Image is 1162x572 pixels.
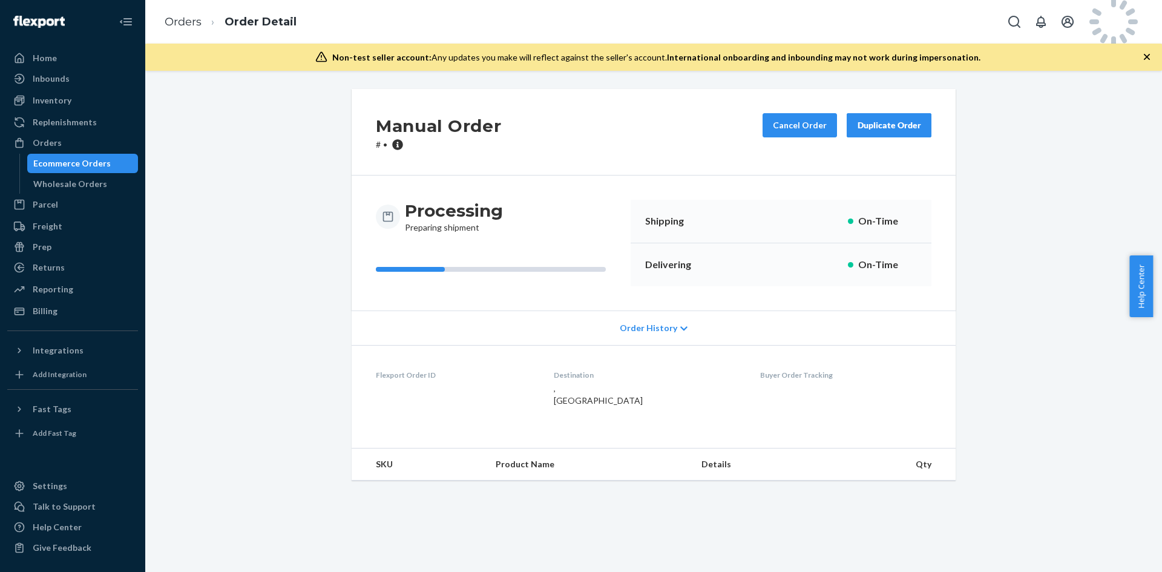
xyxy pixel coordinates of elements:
[33,199,58,211] div: Parcel
[645,214,714,228] p: Shipping
[33,403,71,415] div: Fast Tags
[33,52,57,64] div: Home
[7,497,138,516] button: Talk to Support
[645,258,714,272] p: Delivering
[7,538,138,557] button: Give Feedback
[376,113,501,139] h2: Manual Order
[352,449,486,481] th: SKU
[7,365,138,384] a: Add Integration
[1029,10,1053,34] button: Open notifications
[7,113,138,132] a: Replenishments
[33,542,91,554] div: Give Feedback
[847,113,931,137] button: Duplicate Order
[33,521,82,533] div: Help Center
[554,383,643,406] span: , [GEOGRAPHIC_DATA]
[7,341,138,360] button: Integrations
[33,178,107,190] div: Wholesale Orders
[33,344,84,357] div: Integrations
[858,214,917,228] p: On-Time
[825,449,956,481] th: Qty
[405,200,503,222] h3: Processing
[7,518,138,537] a: Help Center
[1055,10,1080,34] button: Open account menu
[7,48,138,68] a: Home
[7,69,138,88] a: Inbounds
[33,480,67,492] div: Settings
[1129,255,1153,317] button: Help Center
[33,305,57,317] div: Billing
[692,449,825,481] th: Details
[376,139,501,151] p: #
[7,399,138,419] button: Fast Tags
[33,283,73,295] div: Reporting
[858,258,917,272] p: On-Time
[33,261,65,274] div: Returns
[7,217,138,236] a: Freight
[27,154,139,173] a: Ecommerce Orders
[27,174,139,194] a: Wholesale Orders
[667,52,980,62] span: International onboarding and inbounding may not work during impersonation.
[33,157,111,169] div: Ecommerce Orders
[33,137,62,149] div: Orders
[405,200,503,234] div: Preparing shipment
[7,195,138,214] a: Parcel
[13,16,65,28] img: Flexport logo
[7,280,138,299] a: Reporting
[114,10,138,34] button: Close Navigation
[165,15,202,28] a: Orders
[33,94,71,107] div: Inventory
[554,370,741,380] dt: Destination
[7,301,138,321] a: Billing
[763,113,837,137] button: Cancel Order
[376,370,534,380] dt: Flexport Order ID
[33,241,51,253] div: Prep
[33,428,76,438] div: Add Fast Tag
[7,258,138,277] a: Returns
[7,476,138,496] a: Settings
[1002,10,1026,34] button: Open Search Box
[383,139,387,150] span: •
[857,119,921,131] div: Duplicate Order
[760,370,931,380] dt: Buyer Order Tracking
[7,91,138,110] a: Inventory
[155,4,306,40] ol: breadcrumbs
[225,15,297,28] a: Order Detail
[332,52,432,62] span: Non-test seller account:
[33,116,97,128] div: Replenishments
[33,73,70,85] div: Inbounds
[486,449,692,481] th: Product Name
[7,424,138,443] a: Add Fast Tag
[33,369,87,380] div: Add Integration
[7,133,138,153] a: Orders
[33,501,96,513] div: Talk to Support
[33,220,62,232] div: Freight
[7,237,138,257] a: Prep
[620,322,677,334] span: Order History
[332,51,980,64] div: Any updates you make will reflect against the seller's account.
